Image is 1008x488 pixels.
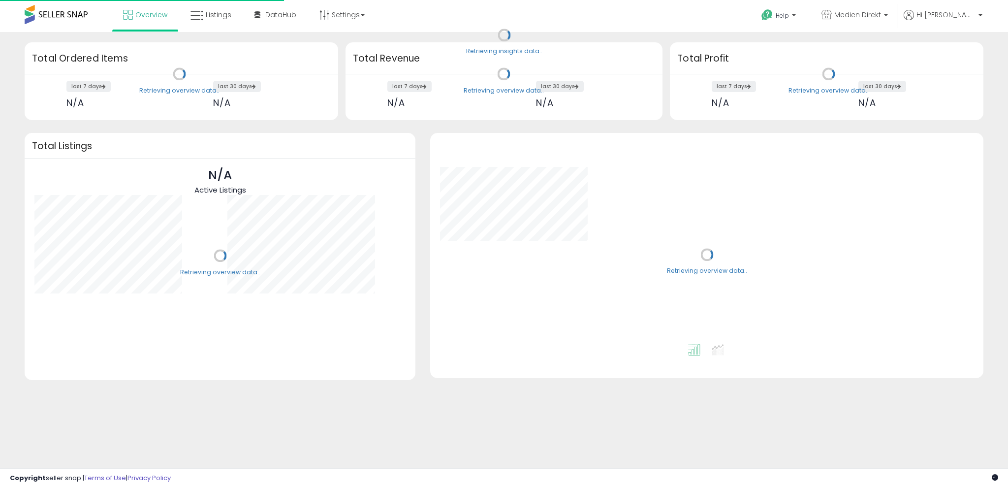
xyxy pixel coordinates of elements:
i: Get Help [761,9,773,21]
div: Retrieving overview data.. [667,267,747,276]
span: DataHub [265,10,296,20]
a: Help [754,1,806,32]
span: Listings [206,10,231,20]
span: Help [776,11,789,20]
div: Retrieving overview data.. [788,86,869,95]
a: Hi [PERSON_NAME] [904,10,982,32]
div: Retrieving overview data.. [464,86,544,95]
span: Hi [PERSON_NAME] [916,10,976,20]
span: Overview [135,10,167,20]
span: Medien Direkt [834,10,881,20]
div: Retrieving overview data.. [180,268,260,277]
div: Retrieving overview data.. [139,86,220,95]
